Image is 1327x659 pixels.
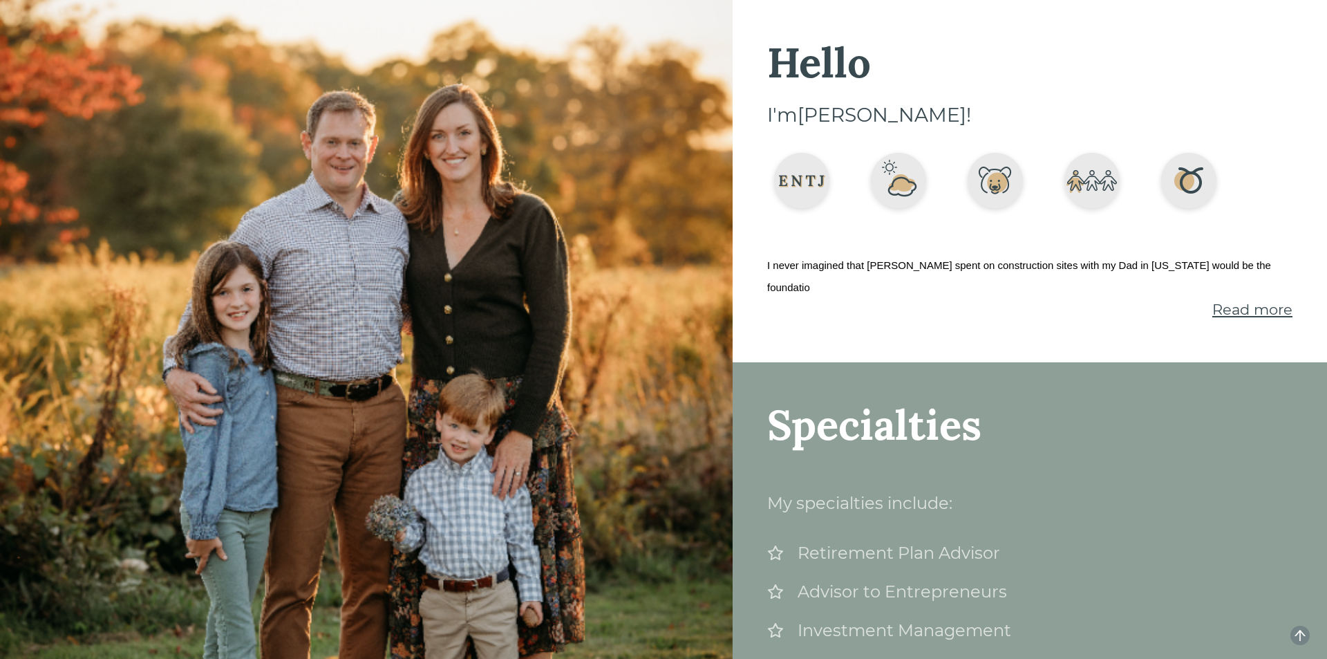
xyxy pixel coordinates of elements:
[1212,301,1292,318] span: Read more
[1293,629,1307,642] span: arrow-up
[767,541,1292,566] div: Retirement Plan Advisor
[961,148,1030,217] img: Animal
[767,618,1292,643] div: Investment Management
[1154,148,1223,217] img: Zodiac
[767,487,1292,520] div: My specialties include:
[1290,626,1310,645] button: arrow-up
[767,104,1292,127] div: I'm [PERSON_NAME] !
[767,579,1292,604] div: Advisor to Entrepreneurs
[767,148,836,217] img: MBTI
[864,148,933,217] img: Hobby
[1057,148,1127,217] img: Birth Order
[767,259,1271,293] span: I never imagined that [PERSON_NAME] spent on construction sites with my Dad in [US_STATE] would b...
[767,41,1292,83] div: Hello
[767,404,1292,445] div: Specialties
